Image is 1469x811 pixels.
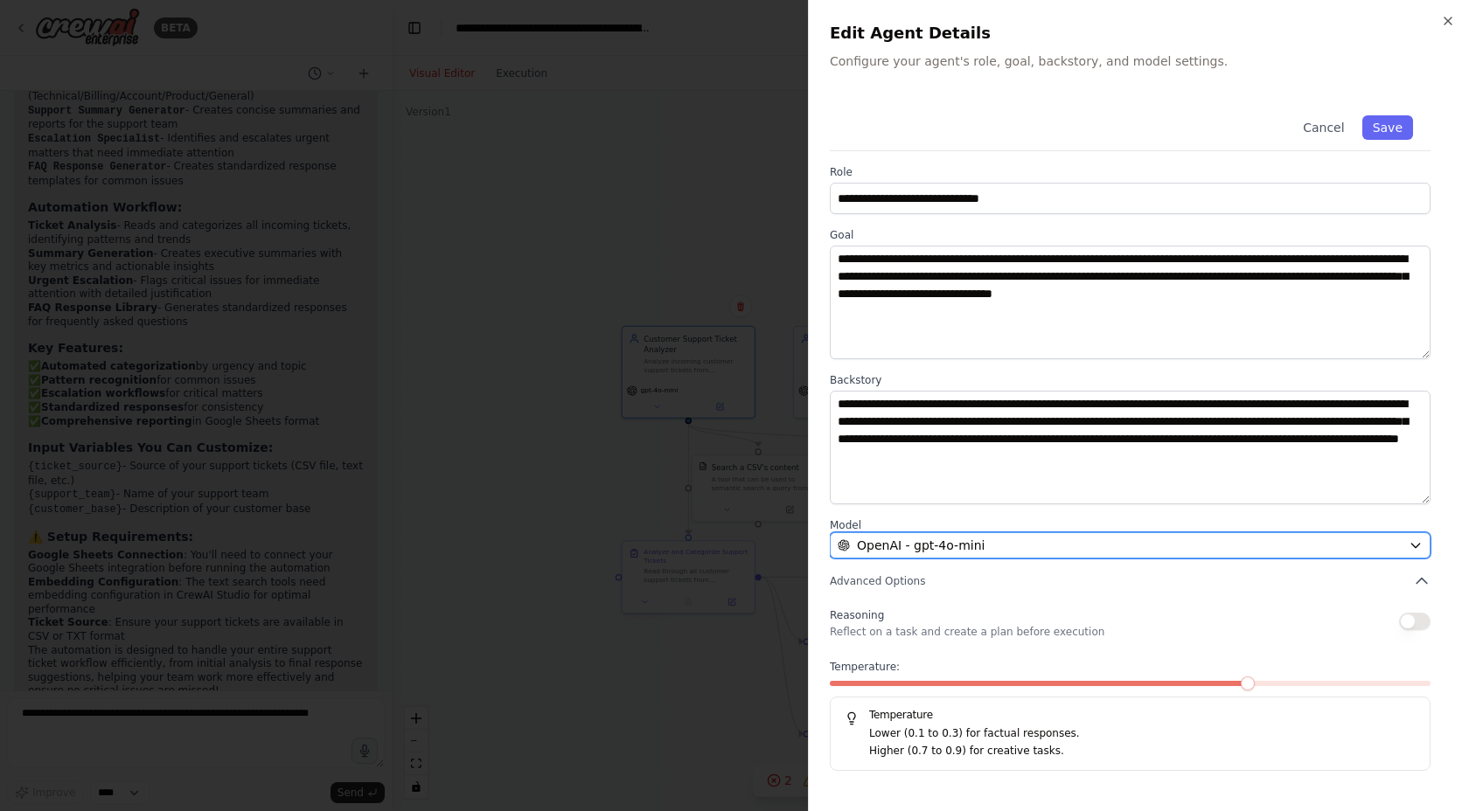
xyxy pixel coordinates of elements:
label: Goal [830,228,1431,242]
p: Configure your agent's role, goal, backstory, and model settings. [830,52,1448,70]
button: Save [1362,115,1413,140]
span: Reasoning [830,609,884,621]
p: Reflect on a task and create a plan before execution [830,625,1104,639]
button: Cancel [1292,115,1354,140]
span: Temperature: [830,660,900,674]
button: OpenAI - gpt-4o-mini [830,532,1431,558]
h2: Edit Agent Details [830,21,1448,45]
p: Higher (0.7 to 0.9) for creative tasks. [869,743,1416,760]
h5: Temperature [845,708,1416,722]
label: Role [830,165,1431,179]
span: Advanced Options [830,574,925,588]
button: Advanced Options [830,572,1431,590]
label: Model [830,518,1431,532]
label: Backstory [830,373,1431,387]
span: OpenAI - gpt-4o-mini [857,537,985,554]
p: Lower (0.1 to 0.3) for factual responses. [869,725,1416,743]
